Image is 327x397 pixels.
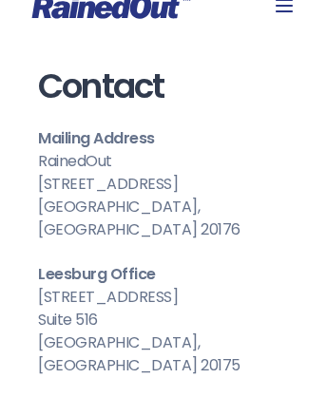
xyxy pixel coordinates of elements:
b: Mailing Address [38,127,155,149]
div: [GEOGRAPHIC_DATA], [GEOGRAPHIC_DATA] 20175 [38,331,289,377]
b: Leesburg Office [38,263,156,285]
div: RainedOut [38,150,289,173]
h1: Contact [38,67,289,105]
div: [GEOGRAPHIC_DATA], [GEOGRAPHIC_DATA] 20176 [38,196,289,241]
div: [STREET_ADDRESS] [38,286,289,309]
div: [STREET_ADDRESS] [38,173,289,196]
div: Suite 516 [38,309,289,331]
